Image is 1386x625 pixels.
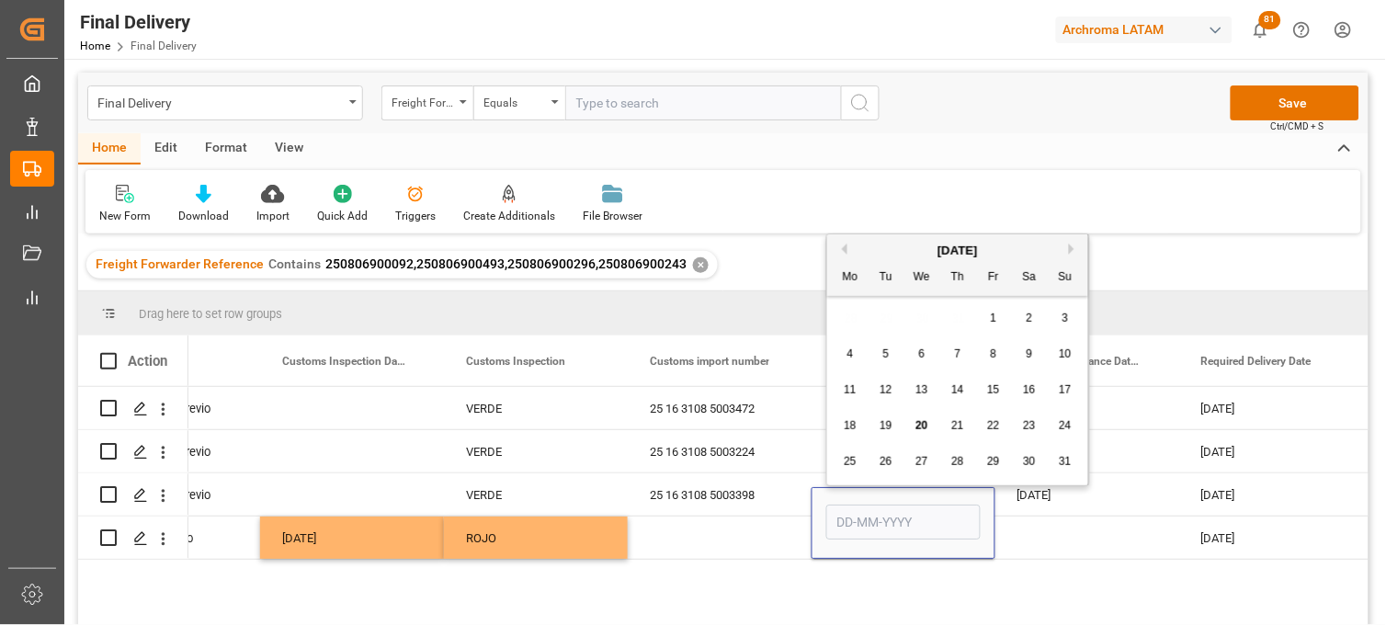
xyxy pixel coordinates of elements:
span: 30 [1023,455,1035,468]
button: search button [841,85,880,120]
div: Home [78,133,141,165]
div: Choose Sunday, August 10th, 2025 [1054,343,1077,366]
input: Type to search [565,85,841,120]
div: [DATE] [1179,517,1363,559]
span: Contains [268,256,321,271]
div: Choose Wednesday, August 27th, 2025 [911,450,934,473]
span: Customs import number [650,355,769,368]
span: 24 [1059,419,1071,432]
div: Archroma LATAM [1056,17,1233,43]
div: Tu [875,267,898,290]
div: Choose Friday, August 29th, 2025 [983,450,1005,473]
div: Choose Sunday, August 3rd, 2025 [1054,307,1077,330]
span: 22 [987,419,999,432]
button: Next Month [1069,244,1080,255]
div: Choose Wednesday, August 13th, 2025 [911,379,934,402]
div: 25 16 3108 5003398 [628,473,812,516]
div: Choose Monday, August 11th, 2025 [839,379,862,402]
div: Create Additionals [463,208,555,224]
span: 31 [1059,455,1071,468]
div: Press SPACE to select this row. [78,517,188,560]
span: 17 [1059,383,1071,396]
div: [DATE] [260,517,444,559]
input: DD-MM-YYYY [826,505,981,540]
div: Choose Saturday, August 23rd, 2025 [1018,415,1041,437]
div: Choose Sunday, August 24th, 2025 [1054,415,1077,437]
div: Choose Sunday, August 31st, 2025 [1054,450,1077,473]
span: 18 [844,419,856,432]
span: 25 [844,455,856,468]
span: 4 [847,347,854,360]
span: 8 [991,347,997,360]
div: Action [128,353,167,369]
button: Help Center [1281,9,1323,51]
button: open menu [381,85,473,120]
span: Customs Inspection [466,355,565,368]
div: [DATE] [812,473,995,516]
span: 81 [1259,11,1281,29]
div: Choose Saturday, August 9th, 2025 [1018,343,1041,366]
div: File Browser [583,208,642,224]
div: Choose Thursday, August 7th, 2025 [947,343,970,366]
div: Su [1054,267,1077,290]
div: We [911,267,934,290]
div: ROJO [466,517,606,560]
div: Sa [1018,267,1041,290]
div: Mo [839,267,862,290]
span: 15 [987,383,999,396]
div: Format [191,133,261,165]
span: 13 [915,383,927,396]
div: Choose Wednesday, August 6th, 2025 [911,343,934,366]
span: 16 [1023,383,1035,396]
div: Press SPACE to select this row. [78,430,188,473]
span: 19 [880,419,892,432]
div: Final Delivery [80,8,197,36]
div: Choose Tuesday, August 5th, 2025 [875,343,898,366]
a: Home [80,40,110,52]
span: 21 [951,419,963,432]
div: Choose Saturday, August 16th, 2025 [1018,379,1041,402]
div: Press SPACE to select this row. [78,387,188,430]
div: Choose Wednesday, August 20th, 2025 [911,415,934,437]
span: 20 [915,419,927,432]
span: 26 [880,455,892,468]
span: 11 [844,383,856,396]
div: Choose Monday, August 25th, 2025 [839,450,862,473]
button: open menu [473,85,565,120]
div: VERDE [466,431,606,473]
span: Drag here to set row groups [139,307,282,321]
button: Save [1231,85,1359,120]
div: View [261,133,317,165]
button: Archroma LATAM [1056,12,1240,47]
span: 23 [1023,419,1035,432]
div: [DATE] [1179,387,1363,429]
div: [DATE] [995,473,1179,516]
div: Import [256,208,290,224]
div: [DATE] [1179,430,1363,472]
span: 12 [880,383,892,396]
div: Press SPACE to select this row. [78,473,188,517]
div: Choose Friday, August 15th, 2025 [983,379,1005,402]
span: Required Delivery Date [1201,355,1312,368]
span: 250806900092,250806900493,250806900296,250806900243 [325,256,687,271]
span: 27 [915,455,927,468]
span: 1 [991,312,997,324]
div: Freight Forwarder Reference [392,90,454,111]
span: 7 [955,347,961,360]
span: 14 [951,383,963,396]
button: show 81 new notifications [1240,9,1281,51]
div: ✕ [693,257,709,273]
span: 6 [919,347,926,360]
div: VERDE [466,388,606,430]
div: Choose Tuesday, August 12th, 2025 [875,379,898,402]
span: 10 [1059,347,1071,360]
div: Final Delivery [97,90,343,113]
span: Freight Forwarder Reference [96,256,264,271]
div: Choose Saturday, August 30th, 2025 [1018,450,1041,473]
span: 5 [883,347,890,360]
div: Choose Thursday, August 21st, 2025 [947,415,970,437]
div: Equals [483,90,546,111]
div: [DATE] [812,387,995,429]
div: Quick Add [317,208,368,224]
div: 25 16 3108 5003224 [628,430,812,472]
